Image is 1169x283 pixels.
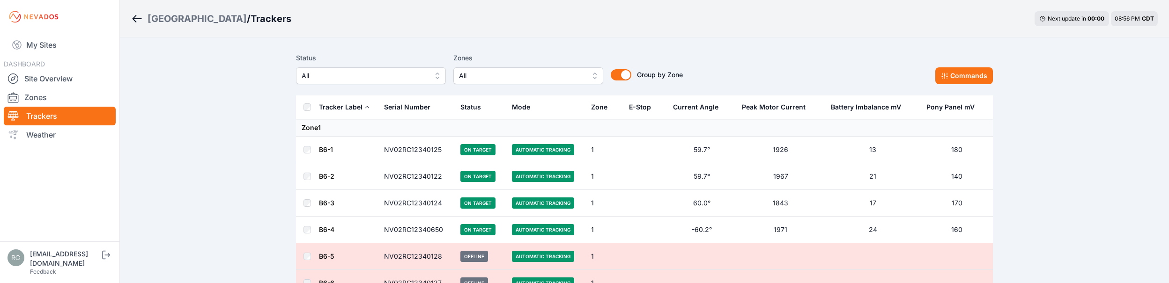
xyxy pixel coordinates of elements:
button: Serial Number [384,96,438,118]
span: All [459,70,584,81]
a: B6-3 [319,199,334,207]
button: Peak Motor Current [742,96,813,118]
div: [EMAIL_ADDRESS][DOMAIN_NAME] [30,249,100,268]
button: Zone [591,96,615,118]
td: 1 [585,137,623,163]
span: Automatic Tracking [512,144,574,155]
button: All [453,67,603,84]
a: B6-5 [319,252,334,260]
td: 1843 [736,190,825,217]
a: Zones [4,88,116,107]
span: CDT [1142,15,1154,22]
td: NV02RC12340650 [378,217,455,243]
span: Automatic Tracking [512,224,574,235]
img: Nevados [7,9,60,24]
span: On Target [460,171,496,182]
button: E-Stop [629,96,658,118]
div: E-Stop [629,102,651,112]
a: Trackers [4,107,116,125]
td: 1 [585,190,623,217]
a: B6-4 [319,225,334,233]
td: 180 [921,137,993,163]
a: [GEOGRAPHIC_DATA] [148,12,247,25]
button: Pony Panel mV [926,96,982,118]
td: 1 [585,163,623,190]
div: Status [460,102,481,112]
td: 59.7° [667,137,736,163]
td: -60.2° [667,217,736,243]
td: 160 [921,217,993,243]
span: Next update in [1048,15,1086,22]
td: 24 [825,217,921,243]
div: Zone [591,102,607,112]
button: Tracker Label [319,96,370,118]
span: Group by Zone [637,71,683,79]
td: 1967 [736,163,825,190]
td: 59.7° [667,163,736,190]
img: rono@prim.com [7,249,24,266]
td: NV02RC12340125 [378,137,455,163]
span: On Target [460,144,496,155]
button: Commands [935,67,993,84]
span: On Target [460,224,496,235]
span: / [247,12,251,25]
a: Site Overview [4,69,116,88]
td: NV02RC12340122 [378,163,455,190]
span: Automatic Tracking [512,171,574,182]
label: Status [296,52,446,64]
td: 1 [585,243,623,270]
a: My Sites [4,34,116,56]
span: Offline [460,251,488,262]
button: Mode [512,96,538,118]
div: Battery Imbalance mV [831,102,901,112]
button: Status [460,96,488,118]
div: 00 : 00 [1088,15,1104,22]
td: 1 [585,217,623,243]
label: Zones [453,52,603,64]
span: On Target [460,197,496,209]
td: NV02RC12340128 [378,243,455,270]
td: NV02RC12340124 [378,190,455,217]
td: 17 [825,190,921,217]
button: Current Angle [673,96,726,118]
h3: Trackers [251,12,291,25]
button: All [296,67,446,84]
button: Battery Imbalance mV [831,96,909,118]
span: Automatic Tracking [512,197,574,209]
nav: Breadcrumb [131,7,291,31]
td: 21 [825,163,921,190]
a: B6-1 [319,145,333,153]
td: 13 [825,137,921,163]
div: Mode [512,102,530,112]
span: 08:56 PM [1115,15,1140,22]
td: 140 [921,163,993,190]
td: 1926 [736,137,825,163]
td: 170 [921,190,993,217]
span: All [302,70,427,81]
div: Pony Panel mV [926,102,975,112]
span: DASHBOARD [4,60,45,68]
div: Serial Number [384,102,430,112]
a: B6-2 [319,172,334,180]
span: Automatic Tracking [512,251,574,262]
a: Feedback [30,268,56,275]
a: Weather [4,125,116,144]
td: Zone 1 [296,119,993,137]
div: Peak Motor Current [742,102,806,112]
div: Current Angle [673,102,718,112]
td: 1971 [736,217,825,243]
td: 60.0° [667,190,736,217]
div: Tracker Label [319,102,363,112]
